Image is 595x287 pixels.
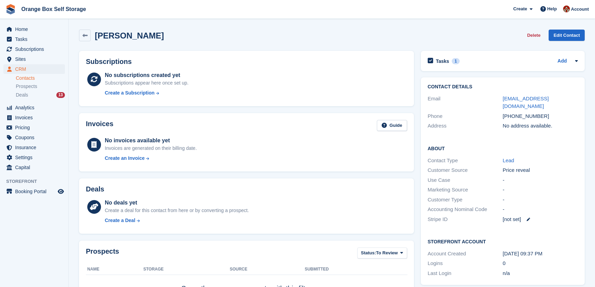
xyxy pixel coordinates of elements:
div: Use Case [428,176,503,184]
h2: Invoices [86,120,113,131]
div: Email [428,95,503,110]
a: menu [3,54,65,64]
span: Sites [15,54,56,64]
div: Invoices are generated on their billing date. [105,145,197,152]
th: Storage [143,264,229,275]
a: Preview store [57,187,65,196]
div: Marketing Source [428,186,503,194]
h2: Deals [86,185,104,193]
div: - [503,176,578,184]
div: [not set] [503,216,578,223]
div: Create an Invoice [105,155,145,162]
span: Storefront [6,178,68,185]
a: menu [3,153,65,162]
span: CRM [15,64,56,74]
span: Create [513,5,527,12]
span: To Review [376,250,398,256]
div: - [503,196,578,204]
span: Settings [15,153,56,162]
div: 1 [452,58,460,64]
a: Contacts [16,75,65,81]
a: Deals 13 [16,91,65,99]
span: Status: [361,250,376,256]
div: [PHONE_NUMBER] [503,112,578,120]
th: Name [86,264,143,275]
span: Help [547,5,557,12]
a: Lead [503,157,514,163]
span: Capital [15,163,56,172]
th: Source [230,264,305,275]
div: n/a [503,269,578,277]
div: Address [428,122,503,130]
span: Analytics [15,103,56,112]
a: menu [3,123,65,132]
div: Create a Subscription [105,89,155,97]
span: Prospects [16,83,37,90]
h2: Prospects [86,247,119,260]
div: Stripe ID [428,216,503,223]
a: menu [3,44,65,54]
a: menu [3,163,65,172]
a: Create a Subscription [105,89,189,97]
h2: [PERSON_NAME] [95,31,164,40]
div: Contact Type [428,157,503,165]
div: - [503,186,578,194]
span: Coupons [15,133,56,142]
img: stora-icon-8386f47178a22dfd0bd8f6a31ec36ba5ce8667c1dd55bd0f319d3a0aa187defe.svg [5,4,16,14]
button: Delete [524,30,543,41]
a: menu [3,24,65,34]
a: Prospects [16,83,65,90]
a: menu [3,187,65,196]
span: Subscriptions [15,44,56,54]
div: Accounting Nominal Code [428,206,503,213]
h2: Contact Details [428,84,578,90]
div: No address available. [503,122,578,130]
a: menu [3,133,65,142]
button: Status: To Review [357,247,407,259]
a: Add [558,57,567,65]
span: Invoices [15,113,56,122]
th: Submitted [305,264,407,275]
div: Create a deal for this contact from here or by converting a prospect. [105,207,249,214]
a: menu [3,103,65,112]
span: Booking Portal [15,187,56,196]
div: Logins [428,260,503,267]
div: Phone [428,112,503,120]
span: Deals [16,92,28,98]
div: - [503,206,578,213]
a: menu [3,64,65,74]
a: menu [3,113,65,122]
div: Account Created [428,250,503,258]
div: Customer Source [428,166,503,174]
a: [EMAIL_ADDRESS][DOMAIN_NAME] [503,96,549,109]
div: Subscriptions appear here once set up. [105,79,189,87]
h2: Subscriptions [86,58,407,66]
a: menu [3,143,65,152]
h2: Tasks [436,58,449,64]
div: Create a Deal [105,217,135,224]
div: Last Login [428,269,503,277]
div: Customer Type [428,196,503,204]
span: Tasks [15,34,56,44]
div: No invoices available yet [105,136,197,145]
img: Wayne Ball [563,5,570,12]
h2: Storefront Account [428,238,578,245]
span: Account [571,6,589,13]
span: Insurance [15,143,56,152]
div: 0 [503,260,578,267]
a: Create an Invoice [105,155,197,162]
a: Guide [377,120,407,131]
div: No subscriptions created yet [105,71,189,79]
div: No deals yet [105,199,249,207]
a: Edit Contact [549,30,585,41]
span: Pricing [15,123,56,132]
a: Orange Box Self Storage [19,3,89,15]
div: Price reveal [503,166,578,174]
a: menu [3,34,65,44]
h2: About [428,145,578,152]
div: 13 [56,92,65,98]
div: [DATE] 09:37 PM [503,250,578,258]
span: Home [15,24,56,34]
a: Create a Deal [105,217,249,224]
